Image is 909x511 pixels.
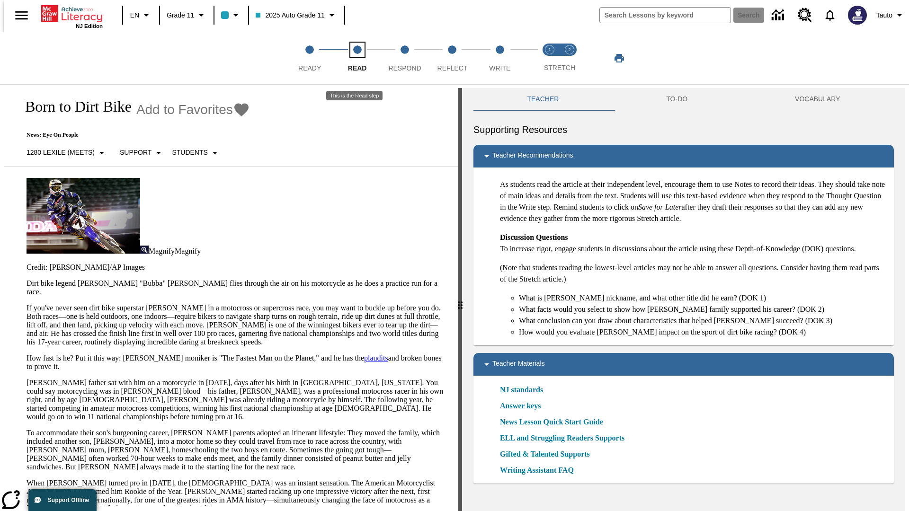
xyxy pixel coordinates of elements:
div: Press Enter or Spacebar and then press right and left arrow keys to move the slider [458,88,462,511]
button: VOCABULARY [741,88,894,111]
img: Motocross racer James Stewart flies through the air on his dirt bike. [27,178,140,254]
span: Magnify [175,247,201,255]
span: Add to Favorites [136,102,233,117]
p: As students read the article at their independent level, encourage them to use Notes to record th... [500,179,886,224]
li: What facts would you select to show how [PERSON_NAME] family supported his career? (DOK 2) [519,304,886,315]
h1: Born to Dirt Bike [15,98,132,115]
span: Respond [388,64,421,72]
p: Dirt bike legend [PERSON_NAME] "Bubba" [PERSON_NAME] flies through the air on his motorcycle as h... [27,279,447,296]
button: Scaffolds, Support [116,144,168,161]
p: To accommodate their son's burgeoning career, [PERSON_NAME] parents adopted an itinerant lifestyl... [27,429,447,471]
button: Profile/Settings [873,7,909,24]
div: Teacher Materials [473,353,894,376]
p: 1280 Lexile (Meets) [27,148,95,158]
li: How would you evaluate [PERSON_NAME] impact on the sport of dirt bike racing? (DOK 4) [519,326,886,338]
button: Support Offline [28,489,97,511]
a: ELL and Struggling Readers Supports [500,432,630,444]
span: Support Offline [48,497,89,503]
p: Teacher Recommendations [492,150,573,162]
em: Save for Later [638,203,682,211]
a: plaudits [364,354,388,362]
button: Stretch Respond step 2 of 2 [556,32,583,84]
button: Grade: Grade 11, Select a grade [163,7,211,24]
p: If you've never seen dirt bike superstar [PERSON_NAME] in a motocross or supercross race, you may... [27,304,447,346]
button: Select Student [168,144,224,161]
button: Select Lexile, 1280 Lexile (Meets) [23,144,111,161]
span: Grade 11 [167,10,194,20]
span: 2025 Auto Grade 11 [256,10,324,20]
p: Credit: [PERSON_NAME]/AP Images [27,263,447,272]
button: Write step 5 of 5 [472,32,527,84]
a: Resource Center, Will open in new tab [792,2,818,28]
span: Magnify [149,247,175,255]
span: Tauto [876,10,892,20]
text: 2 [568,47,570,52]
p: (Note that students reading the lowest-level articles may not be able to answer all questions. Co... [500,262,886,285]
button: Open side menu [8,1,36,29]
p: To increase rigor, engage students in discussions about the article using these Depth-of-Knowledg... [500,232,886,255]
span: NJ Edition [76,23,103,29]
button: Reflect step 4 of 5 [425,32,480,84]
p: Teacher Materials [492,359,545,370]
span: Write [489,64,510,72]
div: Home [41,3,103,29]
p: [PERSON_NAME] father sat with him on a motorcycle in [DATE], days after his birth in [GEOGRAPHIC_... [27,379,447,421]
div: Teacher Recommendations [473,145,894,167]
div: activity [462,88,905,511]
div: This is the Read step [326,91,383,100]
button: Select a new avatar [842,3,873,27]
p: Support [120,148,151,158]
span: STRETCH [544,64,575,71]
span: EN [130,10,139,20]
button: TO-DO [613,88,741,111]
p: How fast is he? Put it this way: [PERSON_NAME] moniker is "The Fastest Man on the Planet," and he... [27,354,447,371]
span: Ready [298,64,321,72]
img: Magnify [140,246,149,254]
a: Answer keys, Will open in new browser window or tab [500,400,541,412]
button: Language: EN, Select a language [126,7,156,24]
li: What is [PERSON_NAME] nickname, and what other title did he earn? (DOK 1) [519,292,886,304]
button: Teacher [473,88,613,111]
button: Add to Favorites - Born to Dirt Bike [136,101,250,118]
a: NJ standards [500,384,549,396]
strong: Discussion Questions [500,233,568,241]
a: Writing Assistant FAQ [500,465,579,476]
a: Data Center [766,2,792,28]
button: Ready step 1 of 5 [282,32,337,84]
button: Read step 2 of 5 [330,32,384,84]
p: News: Eye On People [15,132,250,139]
a: Notifications [818,3,842,27]
button: Respond step 3 of 5 [377,32,432,84]
text: 1 [548,47,551,52]
li: What conclusion can you draw about characteristics that helped [PERSON_NAME] succeed? (DOK 3) [519,315,886,326]
span: Reflect [437,64,468,72]
button: Stretch Read step 1 of 2 [536,32,563,84]
button: Print [604,50,634,67]
div: reading [4,88,458,506]
div: Instructional Panel Tabs [473,88,894,111]
a: Gifted & Talented Supports [500,449,596,460]
img: Avatar [848,6,867,25]
span: Read [348,64,367,72]
p: Students [172,148,207,158]
h6: Supporting Resources [473,122,894,137]
input: search field [600,8,731,23]
a: News Lesson Quick Start Guide, Will open in new browser window or tab [500,416,603,428]
button: Class: 2025 Auto Grade 11, Select your class [252,7,341,24]
button: Class color is light blue. Change class color [217,7,245,24]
